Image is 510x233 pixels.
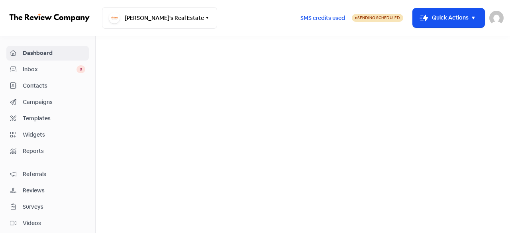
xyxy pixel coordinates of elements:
a: Campaigns [6,95,89,110]
span: Widgets [23,131,85,139]
a: Videos [6,216,89,231]
a: SMS credits used [294,13,352,22]
span: Reviews [23,186,85,195]
button: Quick Actions [413,8,484,27]
a: Inbox 0 [6,62,89,77]
a: Contacts [6,78,89,93]
span: Templates [23,114,85,123]
span: Videos [23,219,85,227]
span: Dashboard [23,49,85,57]
button: [PERSON_NAME]'s Real Estate [102,7,217,29]
a: Widgets [6,127,89,142]
span: Surveys [23,203,85,211]
a: Surveys [6,200,89,214]
span: Campaigns [23,98,85,106]
a: Templates [6,111,89,126]
img: User [489,11,504,25]
span: Contacts [23,82,85,90]
a: Reports [6,144,89,159]
a: Sending Scheduled [352,13,403,23]
a: Referrals [6,167,89,182]
a: Dashboard [6,46,89,61]
span: Sending Scheduled [357,15,400,20]
span: Referrals [23,170,85,178]
span: SMS credits used [300,14,345,22]
span: Inbox [23,65,76,74]
span: Reports [23,147,85,155]
span: 0 [76,65,85,73]
a: Reviews [6,183,89,198]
